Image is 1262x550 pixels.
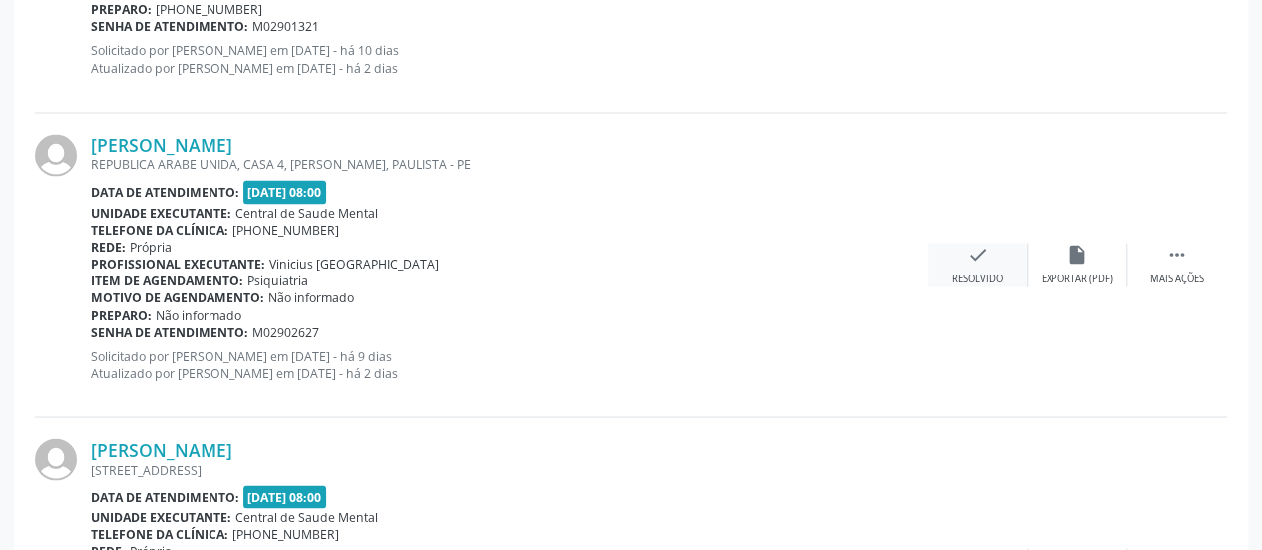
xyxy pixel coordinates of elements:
[91,347,928,381] p: Solicitado por [PERSON_NAME] em [DATE] - há 9 dias Atualizado por [PERSON_NAME] em [DATE] - há 2 ...
[91,42,928,76] p: Solicitado por [PERSON_NAME] em [DATE] - há 10 dias Atualizado por [PERSON_NAME] em [DATE] - há 2...
[91,183,239,200] b: Data de atendimento:
[91,255,265,272] b: Profissional executante:
[1150,272,1204,285] div: Mais ações
[1042,272,1113,285] div: Exportar (PDF)
[967,243,989,265] i: check
[91,1,152,18] b: Preparo:
[91,488,239,505] b: Data de atendimento:
[243,180,327,203] span: [DATE] 08:00
[252,18,319,35] span: M02901321
[91,156,928,173] div: REPUBLICA ARABE UNIDA, CASA 4, [PERSON_NAME], PAULISTA - PE
[232,221,339,238] span: [PHONE_NUMBER]
[156,306,241,323] span: Não informado
[91,438,232,460] a: [PERSON_NAME]
[91,221,228,238] b: Telefone da clínica:
[247,272,308,288] span: Psiquiatria
[91,323,248,340] b: Senha de atendimento:
[252,323,319,340] span: M02902627
[91,272,243,288] b: Item de agendamento:
[91,508,231,525] b: Unidade executante:
[268,288,354,305] span: Não informado
[91,134,232,156] a: [PERSON_NAME]
[91,288,264,305] b: Motivo de agendamento:
[91,204,231,221] b: Unidade executante:
[91,461,928,478] div: [STREET_ADDRESS]
[91,18,248,35] b: Senha de atendimento:
[243,485,327,508] span: [DATE] 08:00
[235,508,378,525] span: Central de Saude Mental
[91,238,126,255] b: Rede:
[156,1,262,18] span: [PHONE_NUMBER]
[1066,243,1088,265] i: insert_drive_file
[269,255,439,272] span: Vinicius [GEOGRAPHIC_DATA]
[952,272,1003,285] div: Resolvido
[130,238,172,255] span: Própria
[1166,243,1188,265] i: 
[91,525,228,542] b: Telefone da clínica:
[35,438,77,480] img: img
[35,134,77,176] img: img
[235,204,378,221] span: Central de Saude Mental
[232,525,339,542] span: [PHONE_NUMBER]
[91,306,152,323] b: Preparo:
